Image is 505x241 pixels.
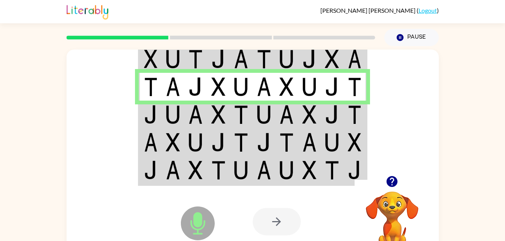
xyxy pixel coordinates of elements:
img: a [166,161,180,179]
button: Pause [384,29,439,46]
img: u [234,161,248,179]
img: x [188,161,203,179]
img: a [257,77,271,96]
img: t [348,77,361,96]
img: x [325,50,339,68]
img: j [211,50,226,68]
img: j [257,133,271,152]
img: a [234,50,248,68]
img: u [325,133,339,152]
img: u [166,50,180,68]
img: Literably [67,3,108,20]
img: j [144,161,158,179]
img: x [302,161,317,179]
img: u [188,133,203,152]
img: a [257,161,271,179]
img: u [302,77,317,96]
img: j [211,133,226,152]
img: x [348,133,361,152]
img: j [144,105,158,124]
span: [PERSON_NAME] [PERSON_NAME] [320,7,417,14]
img: a [188,105,203,124]
img: j [302,50,317,68]
a: Logout [419,7,437,14]
img: t [257,50,271,68]
img: u [257,105,271,124]
div: ( ) [320,7,439,14]
img: t [325,161,339,179]
img: x [166,133,180,152]
img: t [279,133,294,152]
img: x [279,77,294,96]
img: t [144,77,158,96]
img: a [166,77,180,96]
img: t [234,133,248,152]
img: x [144,50,158,68]
img: j [325,77,339,96]
img: u [234,77,248,96]
img: a [302,133,317,152]
img: t [234,105,248,124]
img: a [348,50,361,68]
img: x [211,105,226,124]
img: t [188,50,203,68]
img: j [188,77,203,96]
img: x [302,105,317,124]
img: a [279,105,294,124]
img: x [211,77,226,96]
img: u [166,105,180,124]
img: t [348,105,361,124]
img: j [325,105,339,124]
img: u [279,50,294,68]
img: a [144,133,158,152]
img: t [211,161,226,179]
img: u [279,161,294,179]
img: j [348,161,361,179]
